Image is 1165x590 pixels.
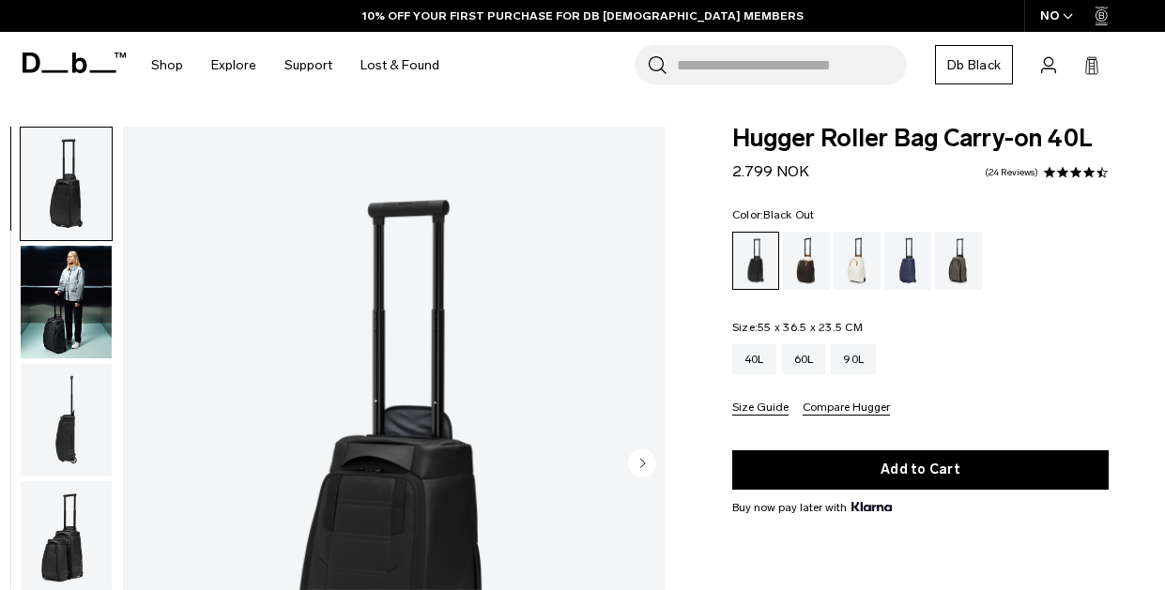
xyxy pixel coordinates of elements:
nav: Main Navigation [137,32,453,98]
a: 40L [732,344,776,374]
legend: Color: [732,209,815,220]
a: Cappuccino [783,232,830,290]
legend: Size: [732,322,863,333]
img: Hugger Roller Bag Carry-on 40L Black Out [21,246,112,358]
a: Explore [211,32,256,98]
a: Forest Green [935,232,982,290]
span: Black Out [763,208,814,221]
button: Hugger Roller Bag Carry-on 40L Black Out [20,127,113,241]
img: Hugger Roller Bag Carry-on 40L Black Out [21,128,112,240]
button: Add to Cart [732,450,1109,490]
a: 24 reviews [985,168,1038,177]
button: Compare Hugger [803,401,890,416]
a: Oatmilk [834,232,881,290]
button: Hugger Roller Bag Carry-on 40L Black Out [20,245,113,359]
a: 90L [831,344,876,374]
a: Support [284,32,332,98]
img: Hugger Roller Bag Carry-on 40L Black Out [21,364,112,477]
button: Size Guide [732,401,789,416]
button: Next slide [628,449,656,481]
a: 10% OFF YOUR FIRST PURCHASE FOR DB [DEMOGRAPHIC_DATA] MEMBERS [362,8,804,24]
span: Hugger Roller Bag Carry-on 40L [732,127,1109,151]
button: Hugger Roller Bag Carry-on 40L Black Out [20,363,113,477]
img: {"height" => 20, "alt" => "Klarna"} [851,502,892,511]
a: Lost & Found [360,32,439,98]
a: Blue Hour [884,232,931,290]
span: 2.799 NOK [732,162,809,180]
span: 55 x 36.5 x 23.5 CM [758,321,863,334]
a: Db Black [935,45,1013,84]
a: Shop [151,32,183,98]
a: Black Out [732,232,779,290]
span: Buy now pay later with [732,499,892,516]
a: 60L [782,344,826,374]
